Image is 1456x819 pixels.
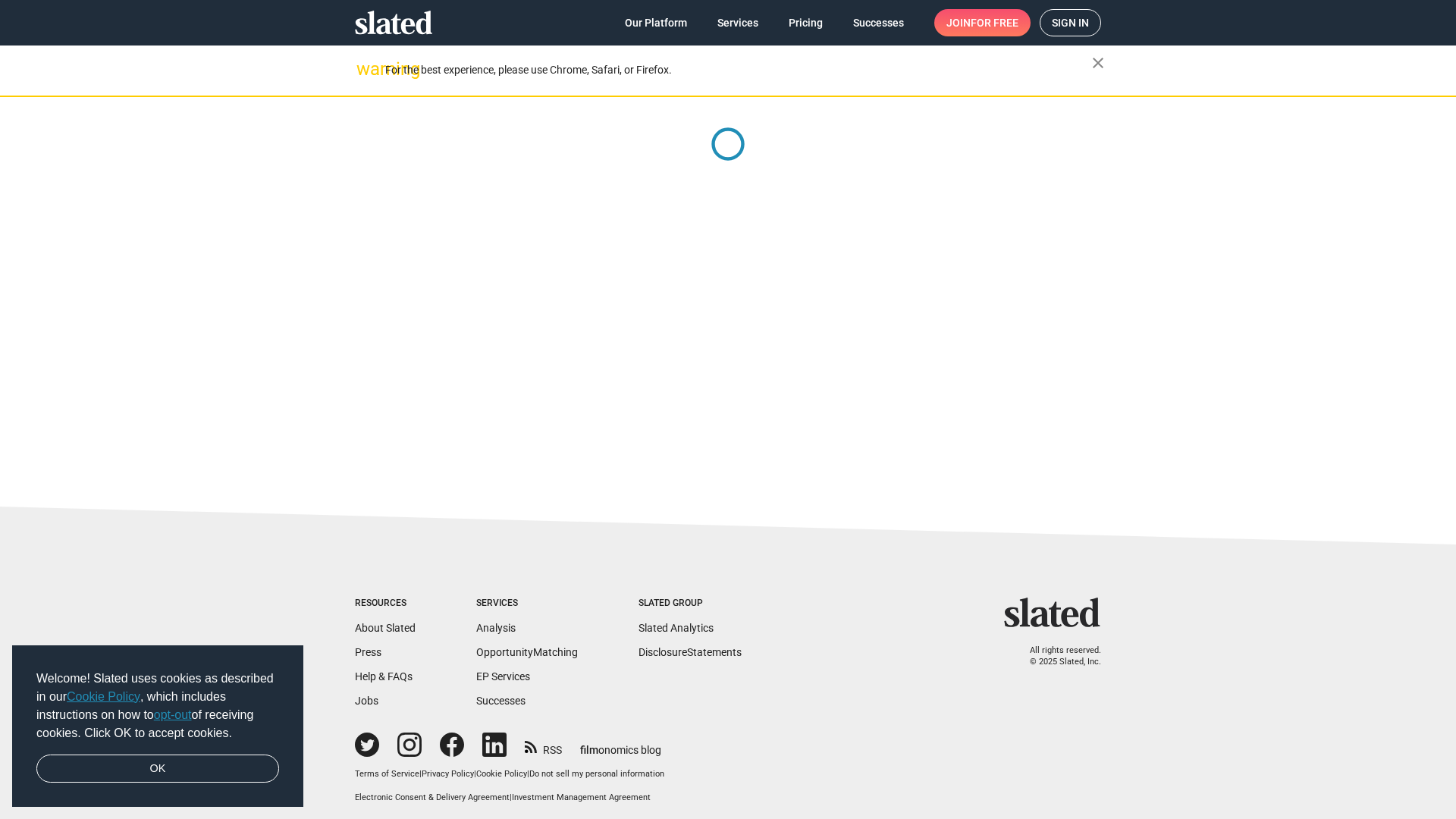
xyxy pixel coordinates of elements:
[385,60,1092,80] div: For the best experience, please use Chrome, Safari, or Firefox.
[476,670,530,682] a: EP Services
[36,755,279,783] a: dismiss cookie message
[355,792,510,802] a: Electronic Consent & Delivery Agreement
[474,769,476,779] span: |
[529,769,664,780] button: Do not sell my personal information
[476,695,526,707] a: Successes
[476,769,527,779] a: Cookie Policy
[355,622,416,634] a: About Slated
[154,708,192,721] a: opt-out
[525,734,562,758] a: RSS
[67,690,140,703] a: Cookie Policy
[971,9,1018,36] span: for free
[934,9,1031,36] a: Joinfor free
[1052,10,1089,36] span: Sign in
[355,646,381,658] a: Press
[476,622,516,634] a: Analysis
[355,695,378,707] a: Jobs
[777,9,835,36] a: Pricing
[36,670,279,742] span: Welcome! Slated uses cookies as described in our , which includes instructions on how to of recei...
[356,60,375,78] mat-icon: warning
[639,622,714,634] a: Slated Analytics
[841,9,916,36] a: Successes
[422,769,474,779] a: Privacy Policy
[1014,645,1101,667] p: All rights reserved. © 2025 Slated, Inc.
[12,645,303,808] div: cookieconsent
[512,792,651,802] a: Investment Management Agreement
[580,731,661,758] a: filmonomics blog
[1040,9,1101,36] a: Sign in
[639,646,742,658] a: DisclosureStatements
[625,9,687,36] span: Our Platform
[419,769,422,779] span: |
[355,670,413,682] a: Help & FAQs
[639,598,742,610] div: Slated Group
[853,9,904,36] span: Successes
[510,792,512,802] span: |
[717,9,758,36] span: Services
[355,769,419,779] a: Terms of Service
[476,598,578,610] div: Services
[613,9,699,36] a: Our Platform
[476,646,578,658] a: OpportunityMatching
[1089,54,1107,72] mat-icon: close
[580,744,598,756] span: film
[789,9,823,36] span: Pricing
[355,598,416,610] div: Resources
[946,9,1018,36] span: Join
[705,9,770,36] a: Services
[527,769,529,779] span: |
